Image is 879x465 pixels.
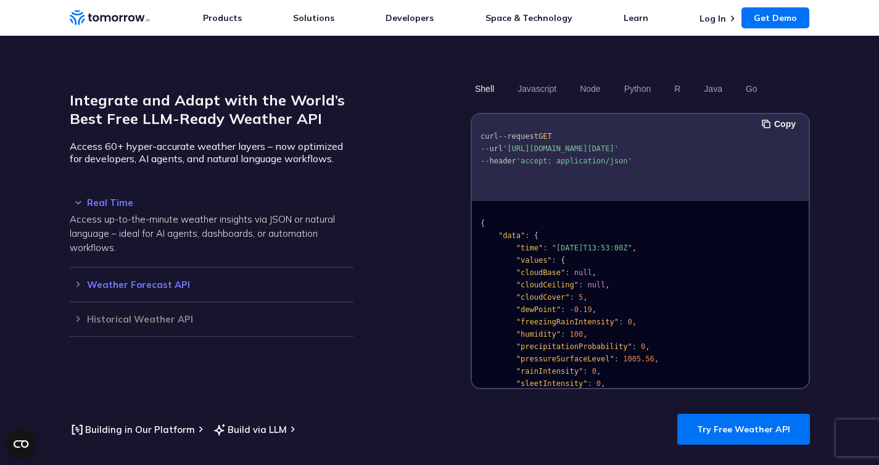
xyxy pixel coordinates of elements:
[489,144,503,153] span: url
[551,244,632,252] span: "[DATE]T13:53:00Z"
[632,342,636,351] span: :
[578,293,582,302] span: 5
[654,355,658,363] span: ,
[543,244,547,252] span: :
[561,305,565,314] span: :
[641,342,645,351] span: 0
[587,281,605,289] span: null
[516,305,560,314] span: "dewPoint"
[516,256,551,265] span: "values"
[507,132,539,141] span: request
[583,367,587,376] span: :
[699,78,727,99] button: Java
[485,12,572,23] a: Space & Technology
[614,355,618,363] span: :
[741,78,761,99] button: Go
[70,212,353,255] p: Access up-to-the-minute weather insights via JSON or natural language – ideal for AI agents, dash...
[561,330,565,339] span: :
[592,268,596,277] span: ,
[293,12,334,23] a: Solutions
[516,293,569,302] span: "cloudCover"
[627,318,632,326] span: 0
[481,132,498,141] span: curl
[596,367,600,376] span: ,
[699,13,726,24] a: Log In
[583,293,587,302] span: ,
[538,132,551,141] span: GET
[203,12,242,23] a: Products
[489,157,516,165] span: header
[516,367,582,376] span: "rainIntensity"
[481,219,485,228] span: {
[516,281,578,289] span: "cloudCeiling"
[70,422,195,437] a: Building in Our Platform
[386,12,434,23] a: Developers
[70,91,353,128] h2: Integrate and Adapt with the World’s Best Free LLM-Ready Weather API
[645,342,650,351] span: ,
[565,268,569,277] span: :
[623,355,654,363] span: 1005.56
[70,198,353,207] h3: Real Time
[516,244,542,252] span: "time"
[596,379,600,388] span: 0
[503,144,619,153] span: '[URL][DOMAIN_NAME][DATE]'
[605,281,609,289] span: ,
[677,414,810,445] a: Try Free Weather API
[481,157,489,165] span: --
[569,330,583,339] span: 100
[561,256,565,265] span: {
[70,280,353,289] h3: Weather Forecast API
[516,342,632,351] span: "precipitationProbability"
[212,422,287,437] a: Build via LLM
[670,78,685,99] button: R
[574,305,592,314] span: 0.19
[574,268,592,277] span: null
[70,9,150,27] a: Home link
[516,379,587,388] span: "sleetIntensity"
[587,379,592,388] span: :
[498,132,506,141] span: --
[516,268,564,277] span: "cloudBase"
[516,318,618,326] span: "freezingRainIntensity"
[516,330,560,339] span: "humidity"
[569,305,574,314] span: -
[592,367,596,376] span: 0
[513,78,561,99] button: Javascript
[534,231,538,240] span: {
[498,231,524,240] span: "data"
[516,355,614,363] span: "pressureSurfaceLevel"
[551,256,556,265] span: :
[632,318,636,326] span: ,
[592,305,596,314] span: ,
[516,157,632,165] span: 'accept: application/json'
[578,281,582,289] span: :
[632,244,636,252] span: ,
[762,117,799,131] button: Copy
[601,379,605,388] span: ,
[481,144,489,153] span: --
[70,140,353,165] p: Access 60+ hyper-accurate weather layers – now optimized for developers, AI agents, and natural l...
[618,318,622,326] span: :
[525,231,529,240] span: :
[619,78,655,99] button: Python
[576,78,605,99] button: Node
[6,429,36,459] button: Open CMP widget
[624,12,648,23] a: Learn
[583,330,587,339] span: ,
[471,78,498,99] button: Shell
[70,315,353,324] h3: Historical Weather API
[741,7,809,28] a: Get Demo
[569,293,574,302] span: :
